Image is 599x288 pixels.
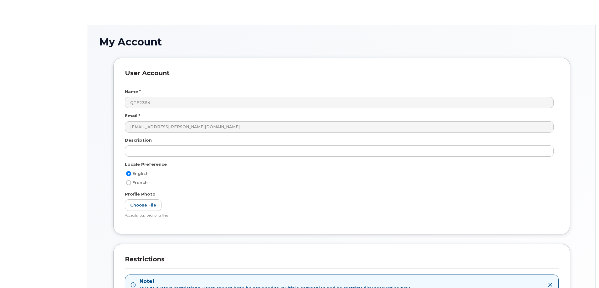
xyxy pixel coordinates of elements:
[125,161,167,167] label: Locale Preference
[125,89,141,95] label: Name *
[125,137,152,143] label: Description
[125,113,140,119] label: Email *
[125,191,156,197] label: Profile Photo
[132,180,148,185] span: French
[132,171,149,176] span: English
[125,213,554,218] div: Accepts jpg, jpeg, png files
[140,278,411,285] strong: Note!
[126,171,131,176] input: English
[125,199,161,211] label: Choose File
[125,69,559,83] h3: User Account
[126,180,131,185] input: French
[125,255,559,269] h3: Restrictions
[99,36,584,47] h1: My Account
